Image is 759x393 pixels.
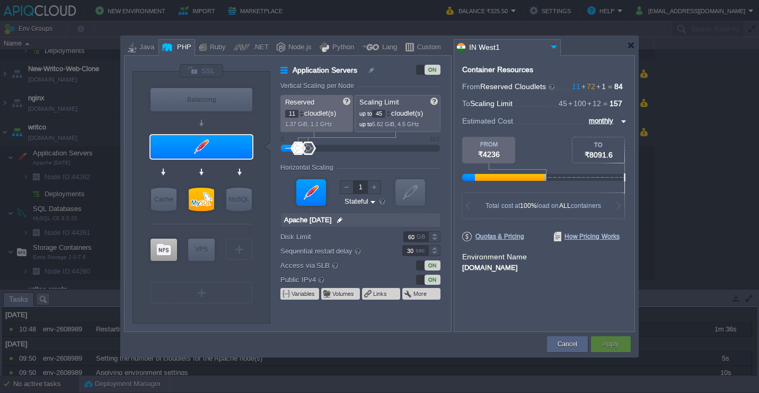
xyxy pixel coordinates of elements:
span: 1 [595,82,606,91]
button: Apply [603,339,619,350]
div: Custom [414,40,441,56]
div: Create New Layer [151,282,252,303]
div: Container Resources [462,66,533,74]
span: + [580,82,587,91]
span: 84 [614,82,623,91]
div: Application Servers [151,135,252,159]
div: 0 [281,136,284,142]
div: Storage Containers [151,239,177,261]
div: Node.js [285,40,312,56]
span: 157 [610,99,622,108]
span: ₹8091.6 [585,151,613,159]
div: Load Balancer [151,88,252,111]
span: + [595,82,602,91]
span: + [567,99,573,108]
div: Java [136,40,154,56]
button: More [413,290,428,298]
div: ON [425,65,440,75]
div: GB [417,232,427,242]
span: 1.37 GiB, 1.1 GHz [285,121,332,127]
div: ON [425,275,440,285]
div: Elastic VPS [188,239,215,261]
span: 12 [586,99,601,108]
div: VPS [188,239,215,260]
span: 11 [572,82,580,91]
span: Reserved Cloudlets [480,82,556,91]
div: Horizontal Scaling [280,164,336,171]
span: up to [359,110,372,117]
div: [DOMAIN_NAME] [462,262,626,272]
span: Scaling Limit [359,98,399,106]
button: Links [373,290,388,298]
span: Quotas & Pricing [462,232,524,241]
span: up to [359,121,372,127]
span: Reserved [285,98,314,106]
label: Sequential restart delay [280,245,388,257]
div: PHP [174,40,191,56]
label: Access via SLB [280,259,388,271]
span: = [601,99,610,108]
div: FROM [462,141,515,147]
div: Ruby [207,40,226,56]
button: Cancel [558,339,577,350]
div: Vertical Scaling per Node [280,82,357,90]
span: 72 [580,82,595,91]
div: .NET [250,40,269,56]
div: SQL Databases [189,188,214,211]
p: cloudlet(s) [285,107,349,118]
span: To [462,99,470,108]
label: Environment Name [462,252,527,261]
span: 5.62 GiB, 4.5 GHz [372,121,419,127]
button: Volumes [332,290,355,298]
span: = [606,82,614,91]
span: 45 [559,99,567,108]
span: How Pricing Works [554,232,620,241]
span: Estimated Cost [462,115,513,127]
div: Lang [379,40,397,56]
button: Variables [292,290,316,298]
span: ₹4236 [478,150,500,159]
div: Python [329,40,354,56]
div: Create New Layer [226,239,252,260]
span: + [586,99,593,108]
span: From [462,82,480,91]
span: 100 [567,99,586,108]
div: TO [572,142,624,148]
div: 512 [430,136,439,142]
div: NoSQL Databases [226,188,252,211]
div: ON [425,260,440,270]
div: NoSQL [226,188,252,211]
p: cloudlet(s) [359,107,437,118]
div: Cache [151,188,176,211]
label: Public IPv4 [280,274,388,285]
span: Scaling Limit [470,99,513,108]
label: Disk Limit [280,231,388,242]
div: sec [416,246,427,256]
div: Balancing [151,88,252,111]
